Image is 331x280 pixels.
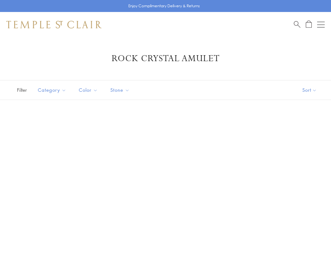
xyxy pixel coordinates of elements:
[106,83,134,97] button: Stone
[107,86,134,94] span: Stone
[317,21,325,28] button: Open navigation
[35,86,71,94] span: Category
[6,21,102,28] img: Temple St. Clair
[306,20,312,28] a: Open Shopping Bag
[294,20,300,28] a: Search
[76,86,102,94] span: Color
[16,53,315,64] h1: Rock Crystal Amulet
[74,83,102,97] button: Color
[33,83,71,97] button: Category
[288,80,331,100] button: Show sort by
[128,3,200,9] p: Enjoy Complimentary Delivery & Returns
